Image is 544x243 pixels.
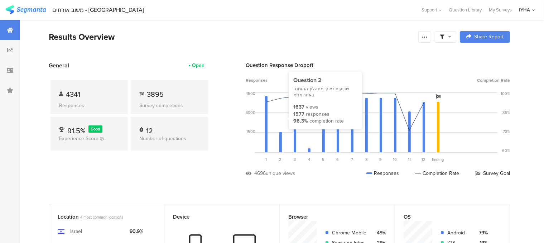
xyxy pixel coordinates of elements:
div: Support [422,4,442,15]
div: Chrome Mobile [332,229,368,237]
div: Device [173,213,259,221]
div: 1577 [293,111,304,118]
div: 60% [502,148,510,153]
span: 4341 [66,89,80,100]
div: 86% [502,110,510,115]
a: Question Library [445,6,485,13]
span: 3895 [147,89,164,100]
a: My Surveys [485,6,515,13]
span: 11 [408,157,411,162]
div: שביעות רצונך מתהליך ההזמנה באתר אנ"א [293,86,358,98]
div: Israel [70,228,82,235]
img: segmanta logo [5,5,46,14]
span: 1 [265,157,267,162]
div: משוב אורחים - [GEOGRAPHIC_DATA] [53,6,144,13]
div: 4696 [254,170,266,177]
span: Completion Rate [477,77,510,84]
span: 5 [322,157,325,162]
div: 100% [501,91,510,96]
div: 49% [374,229,386,237]
span: 7 [351,157,353,162]
div: Responses [366,170,399,177]
div: 96.3% [293,118,308,125]
span: 3 [294,157,296,162]
span: General [49,61,69,70]
span: 6 [337,157,339,162]
div: views [306,104,318,111]
span: 91.5% [67,125,86,136]
div: 73% [503,129,510,134]
span: 12 [422,157,426,162]
div: Ending [431,157,445,162]
span: 8 [365,157,367,162]
div: Location [58,213,144,221]
div: Question Response Dropoff [246,61,510,69]
div: completion rate [309,118,344,125]
div: Results Overview [49,30,415,43]
div: OS [404,213,489,221]
div: Responses [59,102,119,109]
div: responses [306,111,329,118]
div: Survey completions [139,102,199,109]
div: Open [192,62,204,69]
span: Number of questions [139,135,186,142]
span: 4 [308,157,310,162]
span: Responses [246,77,268,84]
span: 4 most common locations [80,214,123,220]
div: 4500 [246,91,255,96]
span: 2 [279,157,282,162]
div: Android [447,229,470,237]
span: Experience Score [59,135,98,142]
i: Survey Goal [435,94,441,99]
div: 12 [146,125,153,133]
div: 90.9% [130,228,143,235]
div: Question 2 [293,76,358,84]
div: 79% [475,229,488,237]
div: Browser [288,213,374,221]
div: 3000 [246,110,255,115]
div: Survey Goal [475,170,510,177]
div: 1500 [246,129,255,134]
span: Share Report [474,34,504,39]
div: unique views [266,170,295,177]
span: 10 [393,157,397,162]
div: | [49,6,50,14]
span: 9 [380,157,382,162]
div: 1637 [293,104,304,111]
div: IYHA [519,6,530,13]
span: Good [91,126,100,132]
div: Completion Rate [415,170,459,177]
